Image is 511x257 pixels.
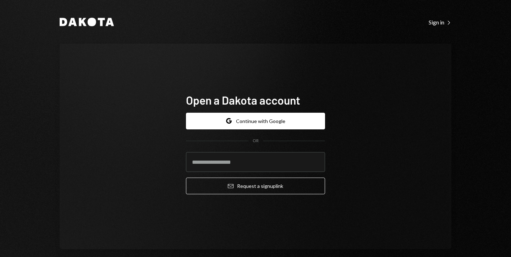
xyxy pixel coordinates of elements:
div: Sign in [429,19,451,26]
button: Request a signuplink [186,178,325,194]
a: Sign in [429,18,451,26]
div: OR [253,138,259,144]
h1: Open a Dakota account [186,93,325,107]
button: Continue with Google [186,113,325,129]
